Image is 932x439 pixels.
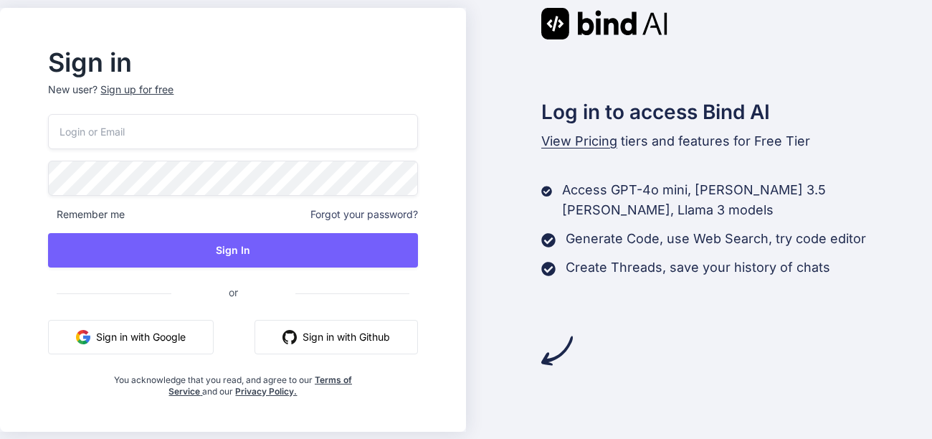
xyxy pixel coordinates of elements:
h2: Log in to access Bind AI [541,97,932,127]
p: Access GPT-4o mini, [PERSON_NAME] 3.5 [PERSON_NAME], Llama 3 models [562,180,932,220]
button: Sign in with Google [48,320,214,354]
img: google [76,330,90,344]
div: You acknowledge that you read, and agree to our and our [110,366,356,397]
span: Remember me [48,207,125,222]
span: Forgot your password? [310,207,418,222]
button: Sign In [48,233,417,268]
span: View Pricing [541,133,617,148]
p: tiers and features for Free Tier [541,131,932,151]
a: Privacy Policy. [235,386,297,397]
span: or [171,275,295,310]
img: arrow [541,335,573,367]
button: Sign in with Github [255,320,418,354]
p: Create Threads, save your history of chats [566,258,830,278]
a: Terms of Service [168,374,352,397]
img: github [282,330,297,344]
p: New user? [48,82,417,114]
h2: Sign in [48,51,417,74]
img: Bind AI logo [541,8,667,39]
input: Login or Email [48,114,417,149]
div: Sign up for free [100,82,173,97]
p: Generate Code, use Web Search, try code editor [566,229,866,249]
